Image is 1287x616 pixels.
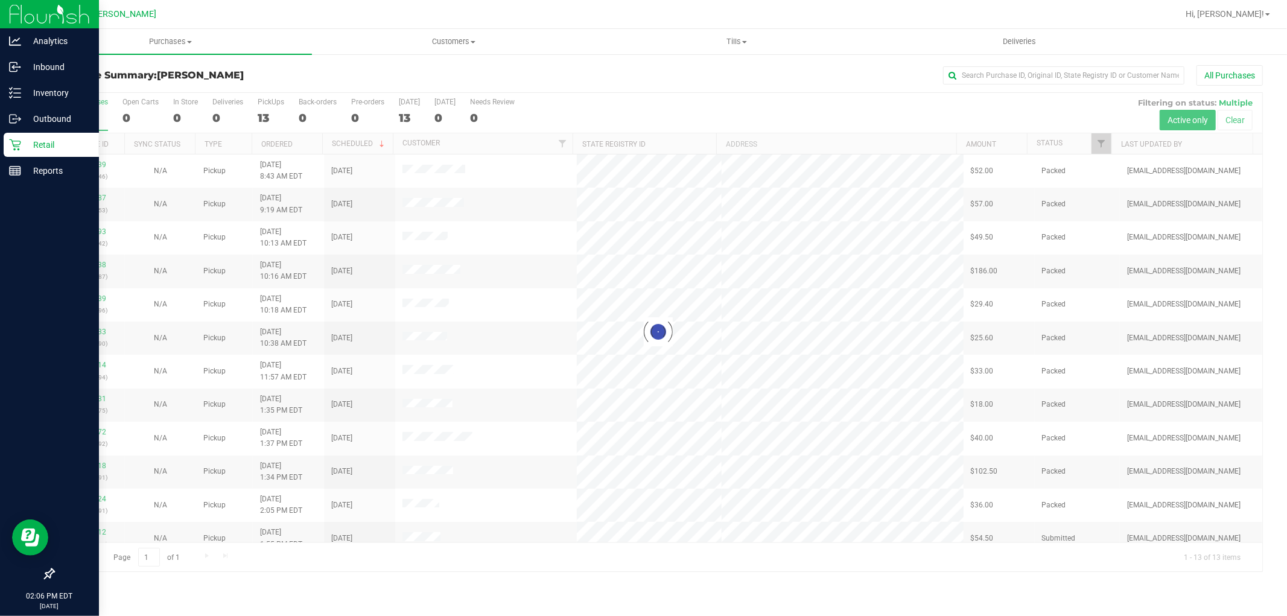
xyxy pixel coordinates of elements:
[9,113,21,125] inline-svg: Outbound
[29,29,312,54] a: Purchases
[5,602,94,611] p: [DATE]
[595,29,878,54] a: Tills
[878,29,1161,54] a: Deliveries
[312,29,595,54] a: Customers
[313,36,594,47] span: Customers
[9,35,21,47] inline-svg: Analytics
[9,165,21,177] inline-svg: Reports
[21,60,94,74] p: Inbound
[21,86,94,100] p: Inventory
[90,9,156,19] span: [PERSON_NAME]
[21,112,94,126] p: Outbound
[12,519,48,556] iframe: Resource center
[53,70,456,81] h3: Purchase Summary:
[9,139,21,151] inline-svg: Retail
[21,34,94,48] p: Analytics
[9,61,21,73] inline-svg: Inbound
[21,164,94,178] p: Reports
[943,66,1184,84] input: Search Purchase ID, Original ID, State Registry ID or Customer Name...
[1196,65,1263,86] button: All Purchases
[1186,9,1264,19] span: Hi, [PERSON_NAME]!
[987,36,1052,47] span: Deliveries
[5,591,94,602] p: 02:06 PM EDT
[9,87,21,99] inline-svg: Inventory
[21,138,94,152] p: Retail
[157,69,244,81] span: [PERSON_NAME]
[596,36,877,47] span: Tills
[29,36,312,47] span: Purchases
